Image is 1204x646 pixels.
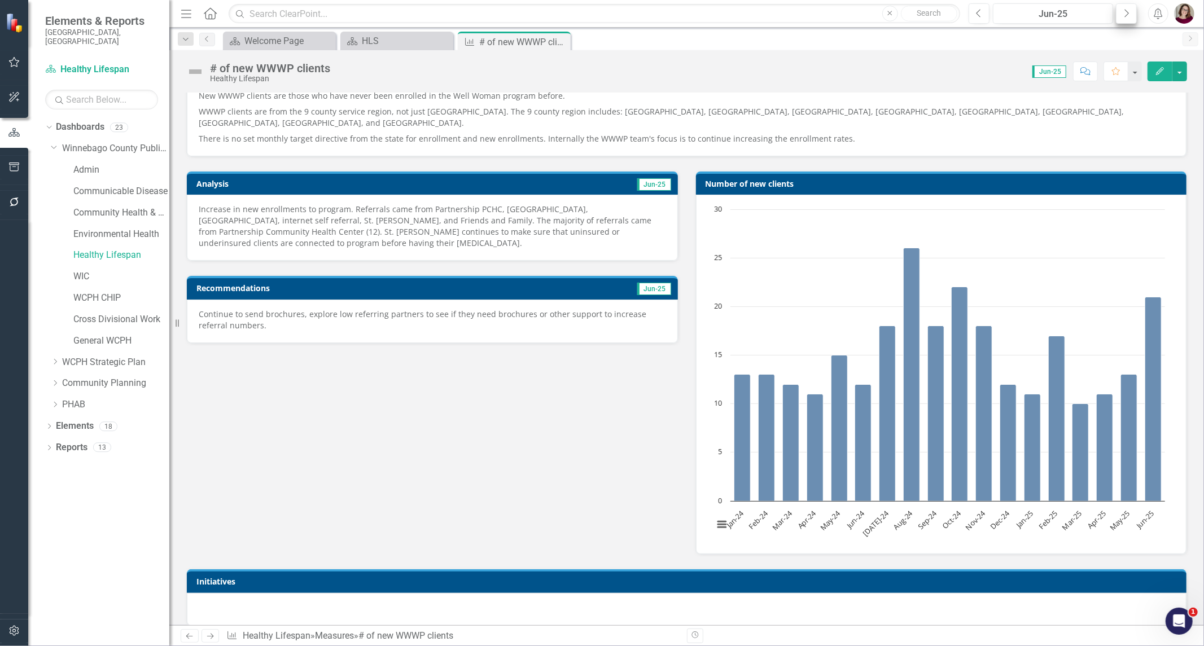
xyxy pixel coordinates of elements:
[758,375,774,502] path: Feb-24, 13. Actual.
[73,292,169,305] a: WCPH CHIP
[770,508,794,533] text: Mar-24
[855,385,871,502] path: Jun-24, 12. Actual.
[1166,608,1193,635] iframe: Intercom live chat
[988,508,1012,532] text: Dec-24
[714,301,722,311] text: 20
[226,34,333,48] a: Welcome Page
[56,441,87,454] a: Reports
[997,7,1109,21] div: Jun-25
[62,356,169,369] a: WCPH Strategic Plan
[45,90,158,109] input: Search Below...
[196,179,424,188] h3: Analysis
[210,62,330,74] div: # of new WWWP clients
[56,121,104,134] a: Dashboards
[1032,65,1066,78] span: Jun-25
[637,283,671,295] span: Jun-25
[818,508,843,533] text: May-24
[795,508,818,531] text: Apr-24
[45,63,158,76] a: Healthy Lifespan
[879,326,895,502] path: Jul-24, 18. Actual.
[1174,3,1194,24] img: Sarahjean Schluechtermann
[714,252,722,262] text: 25
[706,179,1181,188] h3: Number of new clients
[993,3,1113,24] button: Jun-25
[1036,508,1059,531] text: Feb-25
[1120,375,1137,502] path: May-25, 13. Actual.
[45,28,158,46] small: [GEOGRAPHIC_DATA], [GEOGRAPHIC_DATA]
[718,446,722,456] text: 5
[714,204,722,214] text: 30
[1107,508,1132,533] text: May-25
[199,131,1175,144] p: There is no set monthly target directive from the state for enrollment and new enrollments. Inter...
[1048,336,1065,502] path: Feb-25, 17. Actual.
[479,35,568,49] div: # of new WWWP clients
[186,63,204,81] img: Not Defined
[1059,508,1083,532] text: Mar-25
[73,185,169,198] a: Communicable Disease
[975,326,992,502] path: Nov-24, 18. Actual.
[1000,385,1016,502] path: Dec-24, 12. Actual.
[99,421,117,431] div: 18
[73,164,169,177] a: Admin
[713,517,729,533] button: View chart menu, Chart
[1145,297,1161,502] path: Jun-25, 21. Actual.
[843,508,866,531] text: Jun-24
[343,34,450,48] a: HLS
[708,204,1171,542] svg: Interactive chart
[1013,508,1035,531] text: Jan-25
[782,385,799,502] path: Mar-24, 12. Actual.
[1085,508,1107,531] text: Apr-25
[860,508,891,539] text: [DATE]-24
[243,630,310,641] a: Healthy Lifespan
[196,284,518,292] h3: Recommendations
[199,90,1175,104] p: New WWWP clients are those who have never been enrolled in the Well Woman program before.
[358,630,453,641] div: # of new WWWP clients
[210,74,330,83] div: Healthy Lifespan
[56,420,94,433] a: Elements
[714,398,722,408] text: 10
[315,630,354,641] a: Measures
[226,630,678,643] div: » »
[362,34,450,48] div: HLS
[916,508,939,532] text: Sep-24
[73,270,169,283] a: WIC
[927,326,944,502] path: Sep-24, 18. Actual.
[229,4,960,24] input: Search ClearPoint...
[45,14,158,28] span: Elements & Reports
[73,335,169,348] a: General WCPH
[110,122,128,132] div: 23
[1024,394,1040,502] path: Jan-25, 11. Actual.
[940,508,963,531] text: Oct-24
[734,375,750,502] path: Jan-24, 13. Actual.
[93,443,111,452] div: 13
[244,34,333,48] div: Welcome Page
[199,309,666,331] p: Continue to send brochures, explore low referring partners to see if they need brochures or other...
[62,142,169,155] a: Winnebago County Public Health
[746,508,770,532] text: Feb-24
[963,508,987,533] text: Nov-24
[1189,608,1198,617] span: 1
[199,204,666,249] p: Increase in new enrollments to program. Referrals came from Partnership PCHC, [GEOGRAPHIC_DATA], ...
[951,287,967,502] path: Oct-24, 22. Actual.
[1096,394,1113,502] path: Apr-25, 11. Actual.
[1133,508,1155,531] text: Jun-25
[73,249,169,262] a: Healthy Lifespan
[831,355,847,502] path: May-24, 15. Actual.
[917,8,941,17] span: Search
[199,104,1175,131] p: WWWP clients are from the 9 county service region, not just [GEOGRAPHIC_DATA]. The 9 county regio...
[1072,404,1088,502] path: Mar-25, 10. Actual.
[901,6,957,21] button: Search
[891,508,914,532] text: Aug-24
[6,13,25,33] img: ClearPoint Strategy
[62,398,169,411] a: PHAB
[73,313,169,326] a: Cross Divisional Work
[708,204,1175,542] div: Chart. Highcharts interactive chart.
[637,178,671,191] span: Jun-25
[73,206,169,219] a: Community Health & Prevention
[73,228,169,241] a: Environmental Health
[718,495,722,506] text: 0
[196,577,1181,586] h3: Initiatives
[62,377,169,390] a: Community Planning
[714,349,722,359] text: 15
